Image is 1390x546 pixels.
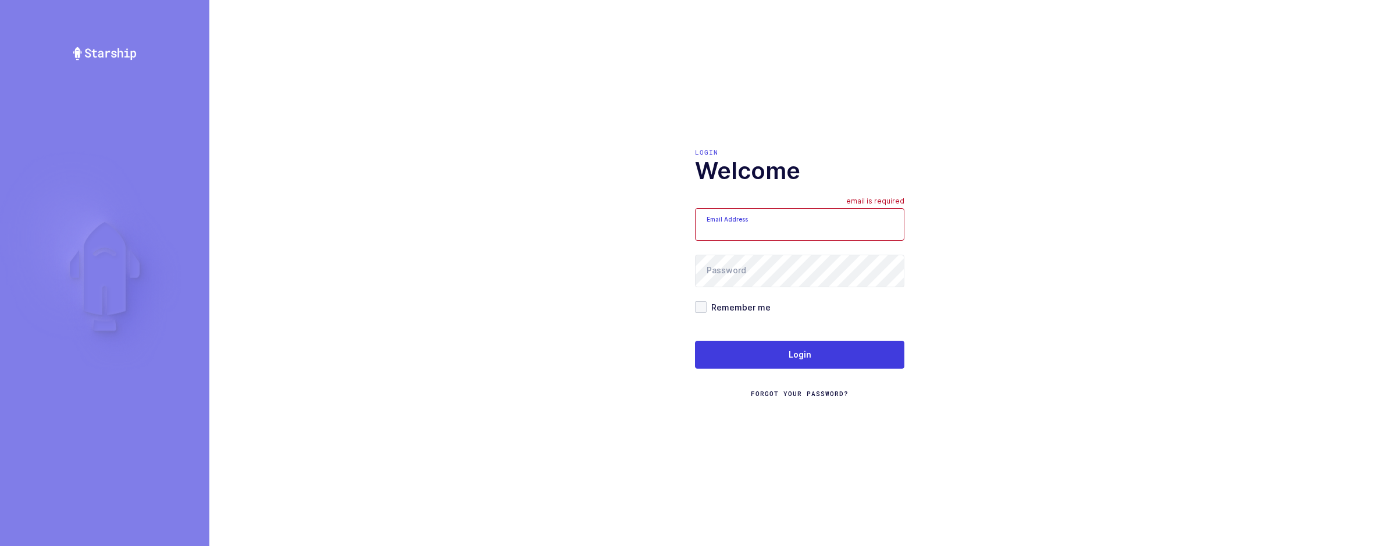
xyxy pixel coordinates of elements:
button: Login [695,341,904,369]
h1: Welcome [695,157,904,185]
input: Email Address [695,208,904,241]
div: Login [695,148,904,157]
span: Login [789,349,811,361]
span: Remember me [707,302,771,313]
img: Starship [72,47,137,60]
input: Password [695,255,904,287]
a: Forgot Your Password? [751,389,849,398]
div: email is required [846,197,904,208]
